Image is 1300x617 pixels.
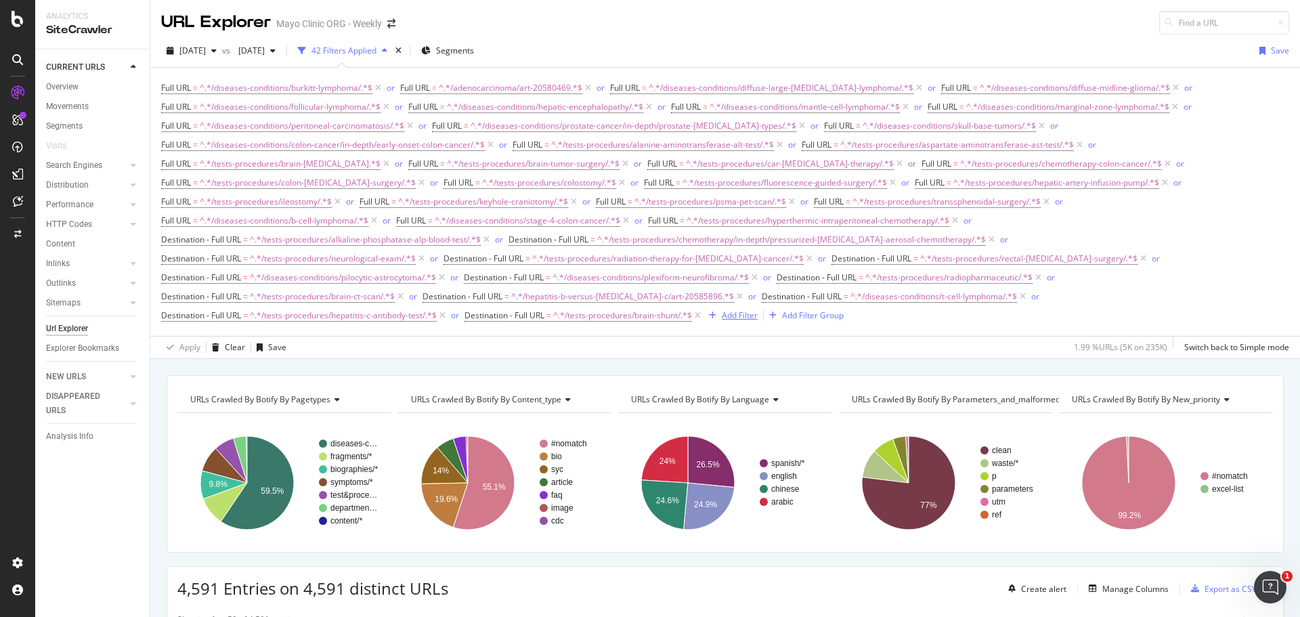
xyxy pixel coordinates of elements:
span: Full URL [161,120,191,131]
span: Full URL [824,120,854,131]
div: Url Explorer [46,322,88,336]
span: = [243,310,248,321]
a: DISAPPEARED URLS [46,389,127,418]
button: or [634,214,643,227]
span: ^.*/diseases-conditions/diffuse-midline-glioma/.*$ [980,79,1170,98]
span: Full URL [408,158,438,169]
div: or [495,234,503,245]
div: or [1088,139,1096,150]
div: Add Filter Group [782,310,844,321]
div: or [383,215,391,226]
span: = [833,139,838,150]
span: ^.*/diseases-conditions/prostate-cancer/in-depth/prostate-[MEDICAL_DATA]-types/.*$ [471,116,796,135]
span: = [525,253,530,264]
span: ^.*/diseases-conditions/plexiform-neurofibroma/.*$ [552,268,749,287]
div: or [409,291,417,302]
span: = [440,101,445,112]
div: Movements [46,100,89,114]
button: Export as CSV [1186,578,1257,599]
button: or [582,195,590,208]
span: ^.*/tests-procedures/hyperthermic-intraperitoneal-chemotherapy/.*$ [687,211,949,230]
span: ^.*/tests-procedures/colon-[MEDICAL_DATA]-surgery/.*$ [200,173,416,192]
span: Segments [436,45,474,56]
button: or [430,252,438,265]
span: = [440,158,445,169]
span: Destination - Full URL [161,310,241,321]
span: = [243,253,248,264]
button: or [657,100,666,113]
span: ^.*/tests-procedures/alkaline-phosphatase-alp-blood-test/.*$ [250,230,481,249]
div: or [963,215,972,226]
div: or [395,101,403,112]
button: or [1184,100,1192,113]
span: = [680,215,685,226]
span: Destination - Full URL [161,291,241,302]
button: or [395,157,403,170]
span: Full URL [513,139,542,150]
span: URLs Crawled By Botify By parameters_and_malformed_urls [852,393,1078,405]
span: ^.*/tests-procedures/alanine-aminotransferase-alt-test/.*$ [551,135,774,154]
span: ^.*/diseases-conditions/mantle-cell-lymphoma/.*$ [710,98,900,116]
button: Add Filter [703,307,758,324]
span: Destination - Full URL [161,234,241,245]
div: or [1055,196,1063,207]
div: Switch back to Simple mode [1184,341,1289,353]
a: NEW URLS [46,370,127,384]
span: = [953,158,958,169]
div: Search Engines [46,158,102,173]
div: Save [1271,45,1289,56]
a: Sitemaps [46,296,127,310]
h4: URLs Crawled By Botify By pagetypes [188,389,379,410]
a: Analysis Info [46,429,140,444]
div: or [818,253,826,264]
button: or [800,195,808,208]
span: ^.*/adenocarcinoma/art-20580469.*$ [439,79,582,98]
span: Destination - Full URL [831,253,911,264]
span: = [846,196,850,207]
button: or [1173,176,1182,189]
span: = [679,158,684,169]
span: = [475,177,480,188]
span: ^.*/diseases-conditions/follicular-lymphoma/.*$ [200,98,381,116]
span: ^.*/diseases-conditions/skull-base-tumors/.*$ [863,116,1036,135]
span: ^.*/tests-procedures/brain-ct-scan/.*$ [250,287,395,306]
div: or [1152,253,1160,264]
div: CURRENT URLS [46,60,105,75]
button: or [1184,81,1192,94]
div: Mayo Clinic ORG - Weekly [276,17,382,30]
span: ^.*/tests-procedures/psma-pet-scan/.*$ [634,192,786,211]
h4: URLs Crawled By Botify By language [628,389,820,410]
div: or [634,215,643,226]
span: ^.*/tests-procedures/brain-shunt/.*$ [553,306,692,325]
span: URLs Crawled By Botify By content_type [411,393,561,405]
button: Add Filter Group [764,307,844,324]
div: A chart. [177,424,389,542]
span: Full URL [161,158,191,169]
button: or [1152,252,1160,265]
div: or [418,120,427,131]
input: Find a URL [1159,11,1289,35]
button: or [630,176,638,189]
span: = [193,101,198,112]
span: ^.*/tests-procedures/radiopharmaceutic/.*$ [865,268,1033,287]
span: Full URL [644,177,674,188]
div: or [597,82,605,93]
div: or [1031,291,1039,302]
span: = [193,139,198,150]
span: = [676,177,680,188]
div: or [1176,158,1184,169]
span: Destination - Full URL [161,253,241,264]
span: Destination - Full URL [161,272,241,283]
div: or [657,101,666,112]
button: or [634,157,642,170]
div: Export as CSV [1205,583,1257,595]
span: = [913,253,918,264]
button: or [450,271,458,284]
span: ^.*/tests-procedures/keyhole-craniotomy/.*$ [398,192,568,211]
button: or [928,81,936,94]
div: or [800,196,808,207]
span: = [243,234,248,245]
span: vs [222,45,233,56]
div: Explorer Bookmarks [46,341,119,356]
div: or [1184,82,1192,93]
